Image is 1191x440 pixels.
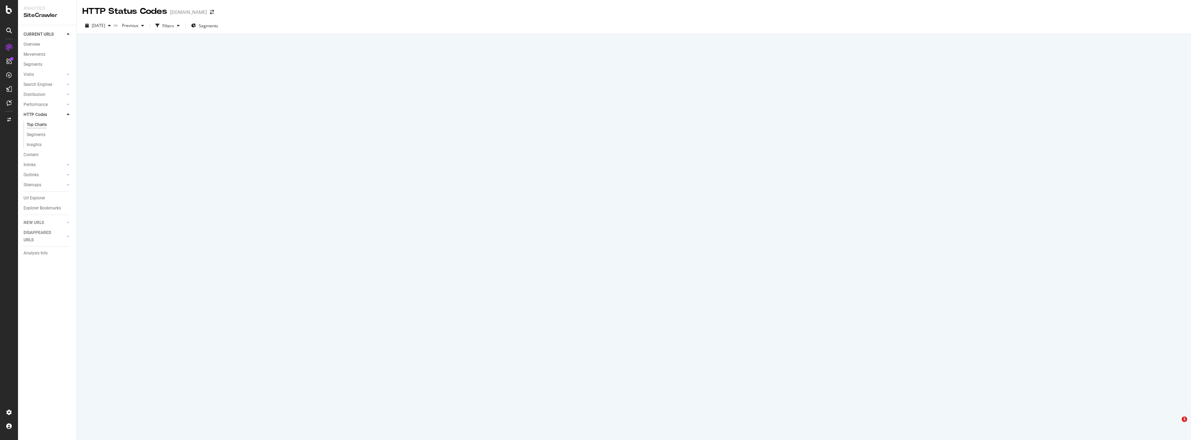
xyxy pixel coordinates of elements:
[24,219,44,226] div: NEW URLS
[24,250,48,257] div: Analysis Info
[24,91,45,98] div: Distribution
[162,23,174,29] div: Filters
[24,71,65,78] a: Visits
[24,81,65,88] a: Search Engines
[24,31,65,38] a: CURRENT URLS
[24,171,39,179] div: Outlinks
[24,250,72,257] a: Analysis Info
[24,101,48,108] div: Performance
[24,11,71,19] div: SiteCrawler
[24,171,65,179] a: Outlinks
[24,31,54,38] div: CURRENT URLS
[199,23,218,29] span: Segments
[24,51,45,58] div: Movements
[82,6,167,17] div: HTTP Status Codes
[24,229,59,244] div: DISAPPEARED URLS
[119,23,138,28] span: Previous
[27,141,42,149] div: Insights
[170,9,207,16] div: [DOMAIN_NAME]
[24,41,72,48] a: Overview
[24,81,52,88] div: Search Engines
[24,219,65,226] a: NEW URLS
[27,141,72,149] a: Insights
[24,195,45,202] div: Url Explorer
[1167,416,1184,433] iframe: Intercom live chat
[27,121,47,128] div: Top Charts
[1182,416,1187,422] span: 1
[24,229,65,244] a: DISAPPEARED URLS
[24,111,47,118] div: HTTP Codes
[188,20,221,31] button: Segments
[27,121,72,128] a: Top Charts
[24,111,65,118] a: HTTP Codes
[92,23,105,28] span: 2025 Jul. 18th
[24,41,40,48] div: Overview
[24,181,41,189] div: Sitemaps
[24,161,36,169] div: Inlinks
[24,91,65,98] a: Distribution
[82,20,114,31] button: [DATE]
[24,205,61,212] div: Explorer Bookmarks
[24,101,65,108] a: Performance
[119,20,147,31] button: Previous
[153,20,182,31] button: Filters
[24,151,38,159] div: Content
[114,22,119,28] span: vs
[24,161,65,169] a: Inlinks
[24,61,72,68] a: Segments
[24,61,42,68] div: Segments
[27,131,45,138] div: Segments
[24,205,72,212] a: Explorer Bookmarks
[24,151,72,159] a: Content
[210,10,214,15] div: arrow-right-arrow-left
[27,131,72,138] a: Segments
[24,181,65,189] a: Sitemaps
[24,51,72,58] a: Movements
[24,195,72,202] a: Url Explorer
[24,71,34,78] div: Visits
[24,6,71,11] div: Analytics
